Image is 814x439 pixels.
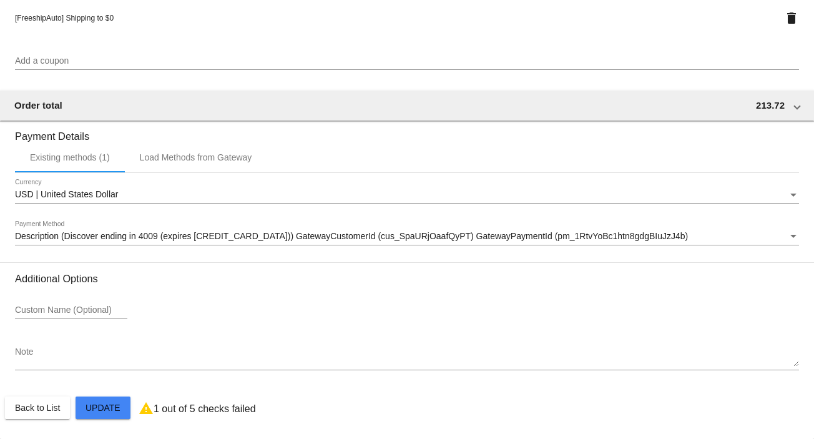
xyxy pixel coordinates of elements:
[784,11,799,26] mat-icon: delete
[15,232,799,242] mat-select: Payment Method
[5,397,70,419] button: Back to List
[140,152,252,162] div: Load Methods from Gateway
[15,273,799,285] h3: Additional Options
[76,397,130,419] button: Update
[15,305,127,315] input: Custom Name (Optional)
[756,100,785,111] span: 213.72
[15,56,799,66] input: Add a coupon
[15,231,688,241] span: Description (Discover ending in 4009 (expires [CREDIT_CARD_DATA])) GatewayCustomerId (cus_SpaURjO...
[154,403,256,415] p: 1 out of 5 checks failed
[15,190,799,200] mat-select: Currency
[15,189,118,199] span: USD | United States Dollar
[14,100,62,111] span: Order total
[139,401,154,416] mat-icon: warning
[15,14,114,22] span: [FreeshipAuto] Shipping to $0
[15,121,799,142] h3: Payment Details
[86,403,120,413] span: Update
[15,403,60,413] span: Back to List
[30,152,110,162] div: Existing methods (1)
